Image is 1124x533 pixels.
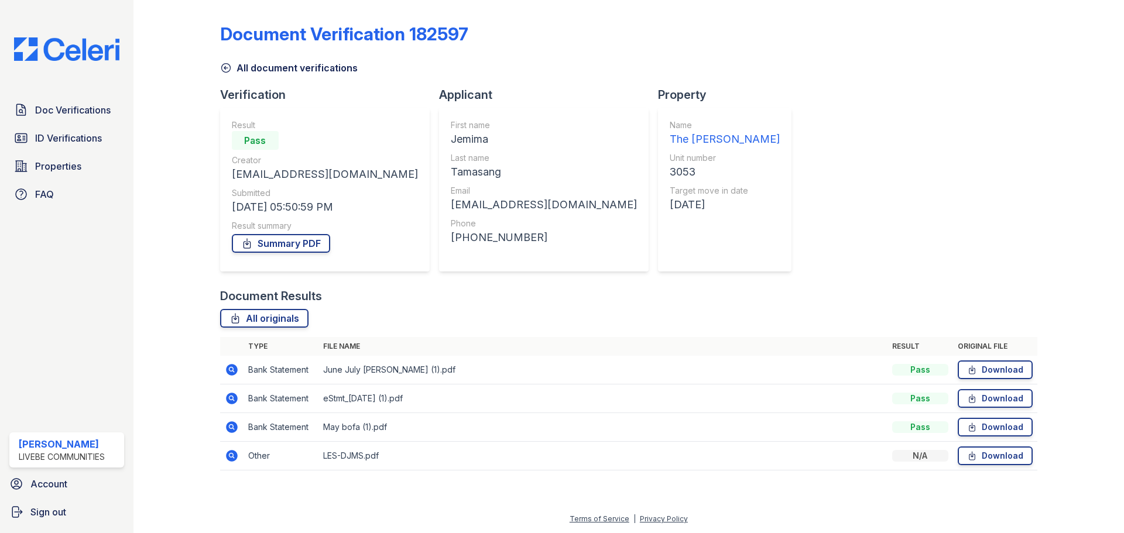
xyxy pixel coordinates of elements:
[35,131,102,145] span: ID Verifications
[451,218,637,229] div: Phone
[232,119,418,131] div: Result
[958,418,1033,436] a: Download
[244,384,318,413] td: Bank Statement
[451,164,637,180] div: Tamasang
[892,421,948,433] div: Pass
[892,450,948,462] div: N/A
[670,164,780,180] div: 3053
[670,197,780,213] div: [DATE]
[318,384,887,413] td: eStmt_[DATE] (1).pdf
[451,119,637,131] div: First name
[953,337,1037,356] th: Original file
[5,37,129,61] img: CE_Logo_Blue-a8612792a0a2168367f1c8372b55b34899dd931a85d93a1a3d3e32e68fde9ad4.png
[318,413,887,442] td: May bofa (1).pdf
[892,393,948,404] div: Pass
[30,477,67,491] span: Account
[244,337,318,356] th: Type
[451,152,637,164] div: Last name
[220,87,439,103] div: Verification
[318,356,887,384] td: June July [PERSON_NAME] (1).pdf
[670,119,780,147] a: Name The [PERSON_NAME]
[232,187,418,199] div: Submitted
[35,103,111,117] span: Doc Verifications
[220,288,322,304] div: Document Results
[318,337,887,356] th: File name
[9,98,124,122] a: Doc Verifications
[570,514,629,523] a: Terms of Service
[633,514,636,523] div: |
[232,166,418,183] div: [EMAIL_ADDRESS][DOMAIN_NAME]
[35,187,54,201] span: FAQ
[451,185,637,197] div: Email
[244,442,318,470] td: Other
[670,131,780,147] div: The [PERSON_NAME]
[318,442,887,470] td: LES-DJMS.pdf
[19,451,105,463] div: LiveBe Communities
[232,199,418,215] div: [DATE] 05:50:59 PM
[892,364,948,376] div: Pass
[19,437,105,451] div: [PERSON_NAME]
[244,356,318,384] td: Bank Statement
[5,500,129,524] a: Sign out
[439,87,658,103] div: Applicant
[35,159,81,173] span: Properties
[658,87,801,103] div: Property
[232,220,418,232] div: Result summary
[9,154,124,178] a: Properties
[670,152,780,164] div: Unit number
[670,185,780,197] div: Target move in date
[220,61,358,75] a: All document verifications
[958,446,1033,465] a: Download
[220,23,468,44] div: Document Verification 182597
[244,413,318,442] td: Bank Statement
[887,337,953,356] th: Result
[30,505,66,519] span: Sign out
[232,154,418,166] div: Creator
[451,131,637,147] div: Jemima
[232,131,279,150] div: Pass
[451,229,637,246] div: [PHONE_NUMBER]
[958,389,1033,408] a: Download
[451,197,637,213] div: [EMAIL_ADDRESS][DOMAIN_NAME]
[232,234,330,253] a: Summary PDF
[670,119,780,131] div: Name
[5,472,129,496] a: Account
[220,309,309,328] a: All originals
[9,126,124,150] a: ID Verifications
[9,183,124,206] a: FAQ
[640,514,688,523] a: Privacy Policy
[958,360,1033,379] a: Download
